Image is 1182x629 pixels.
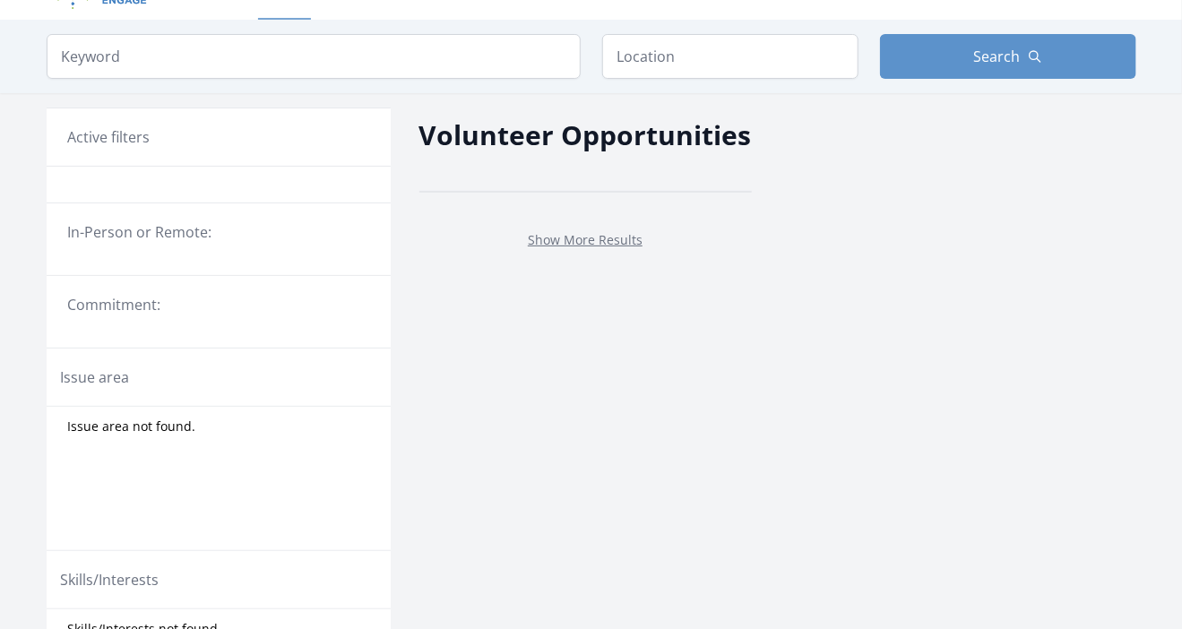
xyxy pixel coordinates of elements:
a: Show More Results [528,231,643,248]
h3: Active filters [68,126,151,148]
span: Issue area not found. [68,418,196,435]
span: Search [974,46,1021,67]
h2: Volunteer Opportunities [419,115,752,155]
input: Location [602,34,858,79]
legend: Commitment: [68,294,369,315]
button: Search [880,34,1136,79]
legend: Issue area [61,366,130,388]
input: Keyword [47,34,581,79]
legend: In-Person or Remote: [68,221,369,243]
legend: Skills/Interests [61,569,160,590]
